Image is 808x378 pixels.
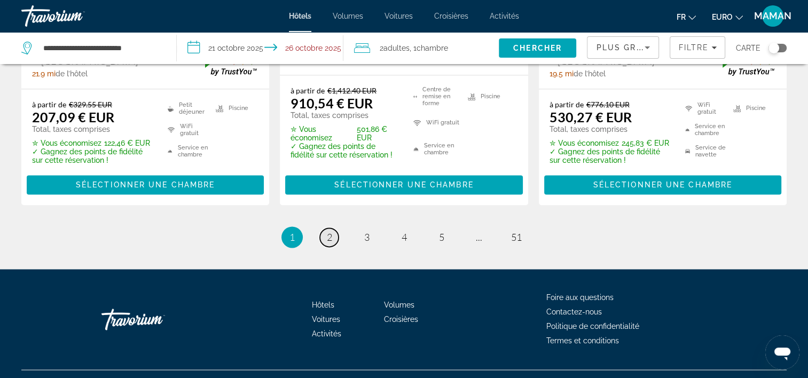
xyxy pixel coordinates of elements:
button: Basculer la carte [760,43,787,53]
span: Sélectionner une chambre [76,180,215,189]
del: €329.55 EUR [69,100,112,109]
font: Piscine [229,105,248,112]
a: Hôtels [289,12,311,20]
span: 4 [402,231,407,243]
span: Sélectionner une chambre [593,180,732,189]
a: Voitures [385,12,413,20]
a: Activités [312,329,341,338]
span: 51 [511,231,522,243]
font: Piscine [746,105,766,112]
span: ✮ Vous économisez [291,125,354,142]
font: Service de navette [695,144,728,158]
font: Piscine [481,93,500,100]
a: Croisières [384,315,418,324]
button: Sélectionner une chambre [285,175,522,194]
del: €1,412.40 EUR [327,86,376,95]
a: Sélectionner une chambre [544,178,781,190]
p: ✓ Gagnez des points de fidélité sur cette réservation ! [32,147,154,164]
button: Changer la langue [677,9,696,25]
span: 3 [364,231,370,243]
span: Filtre [678,43,709,52]
span: Sélectionner une chambre [334,180,473,189]
ins: 530,27 € EUR [550,109,632,125]
p: Total, taxes comprises [32,125,154,133]
span: Chercher [513,44,562,52]
font: Centre de remise en forme [422,86,462,107]
font: Service en chambre [695,123,728,137]
span: ✮ Vous économisez [550,139,619,147]
span: à partir de [32,100,66,109]
iframe: Bouton de lancement de la fenêtre de messagerie [765,335,799,369]
span: 19.5 mi [550,69,574,78]
button: Sélectionner une chambre [544,175,781,194]
span: Plus grandes économies [596,43,724,52]
a: Foire aux questions [546,293,614,302]
span: ... [476,231,482,243]
a: Hôtels [312,301,334,309]
font: Petit déjeuner [179,101,210,115]
button: Filtres [670,36,725,59]
del: €776.10 EUR [586,100,630,109]
span: EURO [712,13,733,21]
mat-select: Trier par [596,41,650,54]
ins: 910,54 € EUR [291,95,373,111]
font: 122,46 € EUR [104,139,150,147]
a: Politique de confidentialité [546,322,639,330]
a: Sélectionner une chambre [27,178,264,190]
font: 501,86 € EUR [357,125,400,142]
span: de l’hôtel [56,69,88,78]
span: 21.9 mi [32,69,56,78]
span: Fr [677,13,686,21]
a: Termes et conditions [546,336,619,345]
font: 245,83 € EUR [622,139,669,147]
p: Total, taxes comprises [550,125,672,133]
button: Sélectionnez la date d’arrivée et de départ [177,32,343,64]
p: Total, taxes comprises [291,111,400,120]
a: Contactez-nous [546,308,602,316]
font: WiFi gratuit [697,101,728,115]
span: 1 [289,231,295,243]
ins: 207,09 € EUR [32,109,114,125]
a: Activités [490,12,519,20]
a: Croisières [434,12,468,20]
font: , 1 [410,44,417,52]
nav: Pagination [21,226,787,248]
span: 2 [327,231,332,243]
span: de l’hôtel [574,69,606,78]
a: Travorium [21,2,128,30]
span: Volumes [384,301,414,309]
font: Service en chambre [424,142,463,156]
a: Voitures [312,315,340,324]
font: 2 [380,44,383,52]
a: Volumes [333,12,363,20]
button: Sélectionner une chambre [27,175,264,194]
span: MAMAN [754,11,791,21]
p: ✓ Gagnez des points de fidélité sur cette réservation ! [291,142,400,159]
span: Adultes [383,44,410,52]
span: à partir de [550,100,584,109]
font: WiFi gratuit [180,123,210,137]
button: Changer de devise [712,9,743,25]
a: Sélectionner une chambre [285,178,522,190]
span: Chambre [417,44,448,52]
span: 5 [439,231,444,243]
span: ✮ Vous économisez [32,139,101,147]
font: WiFi gratuit [426,119,459,126]
p: ✓ Gagnez des points de fidélité sur cette réservation ! [550,147,672,164]
button: Rechercher [499,38,577,58]
span: à partir de [291,86,325,95]
button: Menu utilisateur [759,5,787,27]
input: Rechercher une destination hôtelière [42,40,160,56]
